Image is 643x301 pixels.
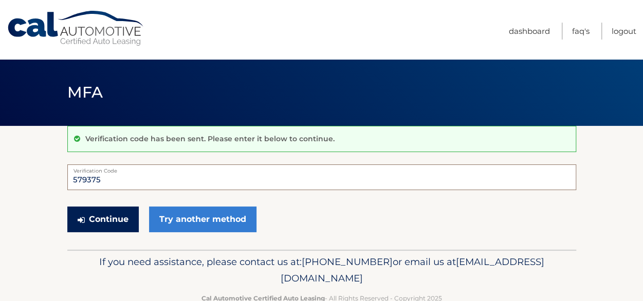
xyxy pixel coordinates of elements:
[302,256,393,268] span: [PHONE_NUMBER]
[74,254,569,287] p: If you need assistance, please contact us at: or email us at
[149,206,256,232] a: Try another method
[67,164,576,190] input: Verification Code
[281,256,544,284] span: [EMAIL_ADDRESS][DOMAIN_NAME]
[509,23,550,40] a: Dashboard
[67,206,139,232] button: Continue
[85,134,335,143] p: Verification code has been sent. Please enter it below to continue.
[612,23,636,40] a: Logout
[67,83,103,102] span: MFA
[67,164,576,173] label: Verification Code
[572,23,590,40] a: FAQ's
[7,10,145,47] a: Cal Automotive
